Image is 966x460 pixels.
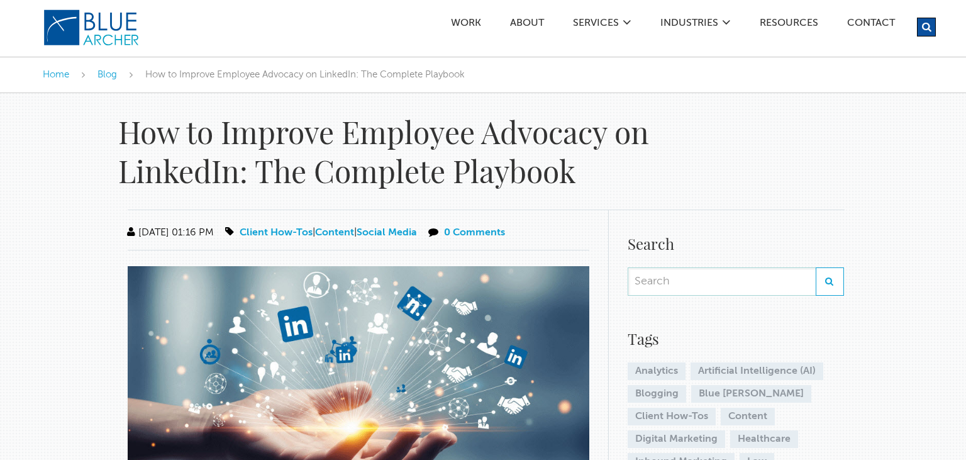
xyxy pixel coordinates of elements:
[118,112,697,191] h1: How to Improve Employee Advocacy on LinkedIn: The Complete Playbook
[572,18,619,31] a: SERVICES
[97,70,117,79] a: Blog
[759,18,819,31] a: Resources
[628,327,844,350] h4: Tags
[847,18,896,31] a: Contact
[509,18,545,31] a: ABOUT
[43,9,140,47] img: Blue Archer Logo
[444,228,505,238] a: 0 Comments
[691,385,811,403] a: Blue [PERSON_NAME]
[43,70,69,79] a: Home
[125,228,214,238] span: [DATE] 01:16 PM
[628,430,725,448] a: Digital Marketing
[223,228,419,238] span: | |
[628,267,816,296] input: Search
[450,18,482,31] a: Work
[730,430,798,448] a: Healthcare
[240,228,313,238] a: Client How-Tos
[660,18,719,31] a: Industries
[315,228,354,238] a: Content
[145,70,465,79] span: How to Improve Employee Advocacy on LinkedIn: The Complete Playbook
[691,362,823,380] a: Artificial Intelligence (AI)
[628,362,686,380] a: Analytics
[628,408,716,425] a: Client How-Tos
[357,228,417,238] a: Social Media
[628,232,844,255] h4: Search
[628,385,686,403] a: Blogging
[721,408,775,425] a: Content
